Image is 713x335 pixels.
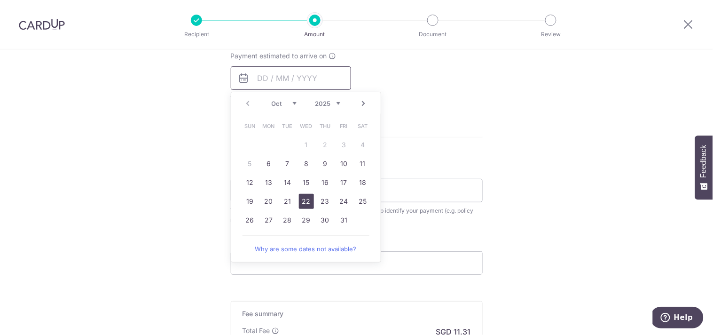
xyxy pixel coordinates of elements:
a: 21 [280,194,295,209]
span: Friday [337,119,352,134]
button: Feedback - Show survey [695,136,713,199]
a: Why are some dates not available? [243,239,369,258]
span: Saturday [355,119,370,134]
a: 6 [261,156,276,171]
a: 22 [299,194,314,209]
p: Review [516,30,586,39]
span: Wednesday [299,119,314,134]
h5: Fee summary [243,309,471,319]
a: 7 [280,156,295,171]
a: 9 [318,156,333,171]
a: 24 [337,194,352,209]
a: 27 [261,213,276,228]
p: Recipient [162,30,231,39]
span: Thursday [318,119,333,134]
a: 10 [337,156,352,171]
a: 30 [318,213,333,228]
a: 12 [243,175,258,190]
span: Tuesday [280,119,295,134]
input: DD / MM / YYYY [231,66,351,90]
span: Feedback [700,145,708,178]
a: 29 [299,213,314,228]
a: 8 [299,156,314,171]
a: 25 [355,194,370,209]
span: Monday [261,119,276,134]
a: 16 [318,175,333,190]
span: Sunday [243,119,258,134]
a: 15 [299,175,314,190]
a: 26 [243,213,258,228]
iframe: Opens a widget where you can find more information [653,307,704,330]
img: CardUp [19,19,65,30]
a: 17 [337,175,352,190]
a: 20 [261,194,276,209]
a: 18 [355,175,370,190]
p: Document [398,30,468,39]
a: 28 [280,213,295,228]
a: 11 [355,156,370,171]
a: 23 [318,194,333,209]
p: Amount [280,30,350,39]
span: Payment estimated to arrive on [231,51,327,61]
a: Next [358,98,369,109]
a: 19 [243,194,258,209]
a: 31 [337,213,352,228]
a: 14 [280,175,295,190]
a: 13 [261,175,276,190]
